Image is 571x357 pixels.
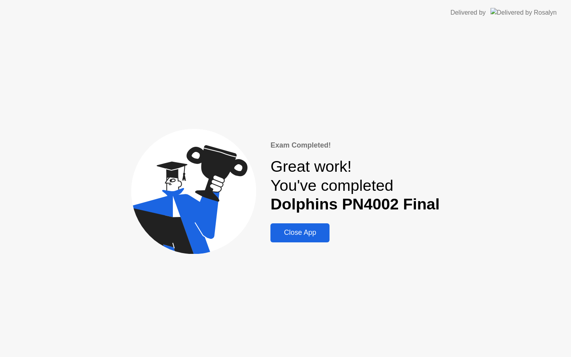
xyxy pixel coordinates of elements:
div: Great work! You've completed [270,157,440,214]
button: Close App [270,223,330,242]
b: Dolphins PN4002 Final [270,195,440,213]
div: Delivered by [450,8,486,17]
div: Exam Completed! [270,140,440,151]
div: Close App [273,228,327,237]
img: Delivered by Rosalyn [491,8,557,17]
